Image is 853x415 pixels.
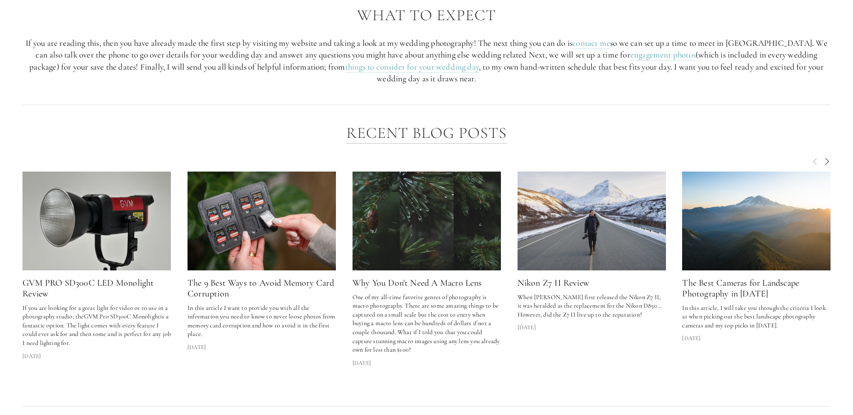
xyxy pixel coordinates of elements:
[22,37,831,85] p: If you are reading this, then you have already made the first step by visiting my website and tak...
[348,172,506,270] img: Why You Don't Need A Macro Lens
[84,313,161,320] a: GVM Pro SD300C Monolight
[630,49,696,61] a: engagement photos
[518,293,666,319] p: When [PERSON_NAME] first released the Nikon Z7 II, it was heralded as the replacement for the Nik...
[823,157,831,165] span: Next
[22,278,154,299] a: GVM PRO SD300C LED Monolight Review
[682,172,831,270] img: The Best Cameras for Landscape Photography in 2025
[504,172,679,270] img: Nikon Z7 II Review
[682,278,799,299] a: The Best Cameras for Landscape Photography in [DATE]
[518,278,589,288] a: Nikon Z7 II Review
[188,343,206,351] time: [DATE]
[812,157,819,165] span: Previous
[188,278,334,299] a: The 9 Best Ways to Avoid Memory Card Corruption
[353,278,482,288] a: Why You Don't Need A Macro Lens
[183,172,341,270] img: The 9 Best Ways to Avoid Memory Card Corruption
[353,172,501,270] a: Why You Don't Need A Macro Lens
[188,304,336,339] p: In this article I want to provide you with all the information you need to know to never loose ph...
[572,38,610,49] a: contact me
[353,293,501,354] p: One of my all-time favorite genres of photography is macro photography. There are some amazing th...
[518,172,666,270] a: Nikon Z7 II Review
[22,7,831,24] h2: What to Expect
[518,323,536,331] time: [DATE]
[22,304,171,348] p: If you are looking for a great light for video or to use in a photography studio; the is a fantas...
[682,304,831,330] p: In this article, I will take you through the criteria I look at when picking out the best landsca...
[22,352,41,360] time: [DATE]
[188,172,336,270] a: The 9 Best Ways to Avoid Memory Card Corruption
[682,334,701,342] time: [DATE]
[346,124,507,144] a: Recent Blog Posts
[22,172,171,270] img: GVM PRO SD300C LED Monolight Review
[345,62,479,73] a: things to consider for your wedding day
[353,359,371,367] time: [DATE]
